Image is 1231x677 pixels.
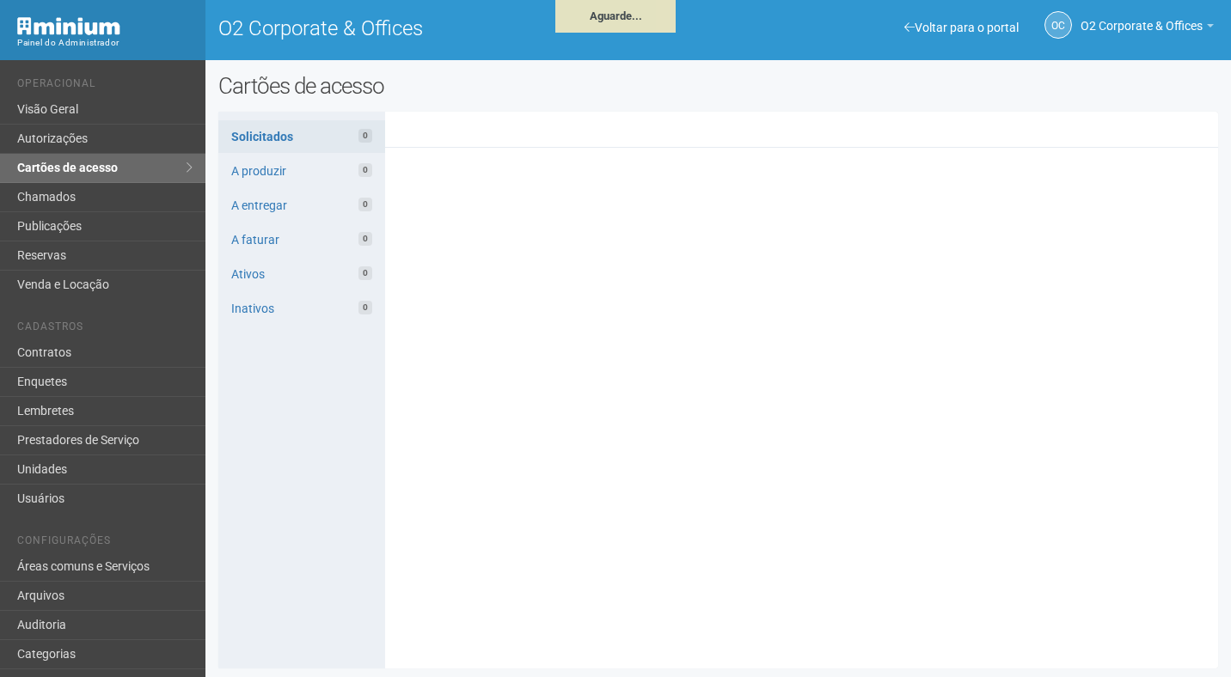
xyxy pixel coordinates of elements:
h1: O2 Corporate & Offices [218,17,706,40]
span: 0 [358,266,372,280]
span: 0 [358,232,372,246]
div: Painel do Administrador [17,35,193,51]
a: Ativos0 [218,258,385,290]
span: O2 Corporate & Offices [1081,3,1203,33]
h2: Cartões de acesso [218,73,1218,99]
span: 0 [358,198,372,211]
a: A entregar0 [218,189,385,222]
li: Operacional [17,77,193,95]
li: Configurações [17,534,193,552]
a: A faturar0 [218,223,385,256]
a: Voltar para o portal [904,21,1019,34]
span: 0 [358,129,372,143]
a: O2 Corporate & Offices [1081,21,1214,35]
span: 0 [358,163,372,177]
a: OC [1044,11,1072,39]
span: 0 [358,301,372,314]
a: Inativos0 [218,292,385,325]
li: Cadastros [17,320,193,338]
a: Solicitados0 [218,120,385,153]
a: A produzir0 [218,155,385,187]
img: Minium [17,17,120,35]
